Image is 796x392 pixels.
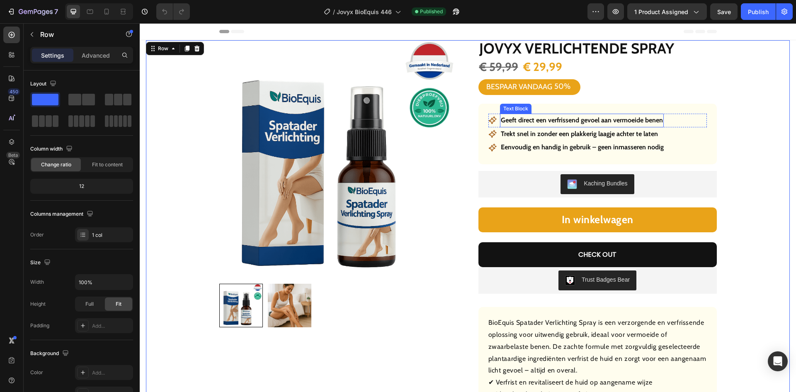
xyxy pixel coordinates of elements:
[419,247,497,267] button: Trust Badges Bear
[414,58,432,69] div: 50%
[422,189,494,205] strong: In winkelwagen
[425,252,435,262] img: CLDR_q6erfwCEAE=.png
[30,144,74,155] div: Column width
[32,180,131,192] div: 12
[444,156,488,165] div: Kaching Bundles
[30,209,95,220] div: Columns management
[339,184,577,209] button: <strong>In winkelwagen</strong>
[337,7,392,16] span: Jovyx BioEquis 446
[439,226,477,238] div: CHECK OUT
[339,219,577,244] button: CHECK OUT
[421,151,494,171] button: Kaching Bundles
[717,8,731,15] span: Save
[349,295,567,351] p: BioEquis Spatader Verlichting Spray is een verzorgende en verfrissende oplossing voor uitwendig g...
[333,7,335,16] span: /
[30,257,52,268] div: Size
[634,7,688,16] span: 1 product assigned
[427,156,437,166] img: KachingBundles.png
[741,3,776,20] button: Publish
[92,322,131,330] div: Add...
[116,300,121,308] span: Fit
[82,51,110,60] p: Advanced
[383,35,423,52] div: € 29,99
[361,118,524,130] p: Eenvoudig en handig in gebruik – geen inmasseren nodig
[8,88,20,95] div: 450
[710,3,738,20] button: Save
[30,300,46,308] div: Height
[30,348,70,359] div: Background
[54,7,58,17] p: 7
[85,300,94,308] span: Full
[92,369,131,377] div: Add...
[627,3,707,20] button: 1 product assigned
[442,252,490,261] div: Trust Badges Bear
[361,105,518,117] p: Trekt snel in zonder een plakkerig laagje achter te laten
[140,23,796,392] iframe: Design area
[30,369,43,376] div: Color
[30,322,49,329] div: Padding
[3,3,62,20] button: 7
[75,275,133,290] input: Auto
[420,8,443,15] span: Published
[41,161,71,168] span: Change ratio
[30,278,44,286] div: Width
[362,82,390,89] div: Text Block
[748,7,769,16] div: Publish
[339,35,379,52] div: € 59,99
[17,22,30,29] div: Row
[345,58,414,70] div: BESPAAR VANDAAG
[768,351,788,371] div: Open Intercom Messenger
[349,355,537,387] p: ✔ Verfrist en revitaliseert de huid op aangename wijze ✔ Ideaal na langdurig staan of zitten ✔ Wo...
[92,231,131,239] div: 1 col
[361,91,523,103] p: Geeft direct een verfrissend gevoel aan vermoeide benen
[30,78,58,90] div: Layout
[41,51,64,60] p: Settings
[6,152,20,158] div: Beta
[30,231,44,239] div: Order
[92,161,123,168] span: Fit to content
[40,29,111,39] p: Row
[156,3,190,20] div: Undo/Redo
